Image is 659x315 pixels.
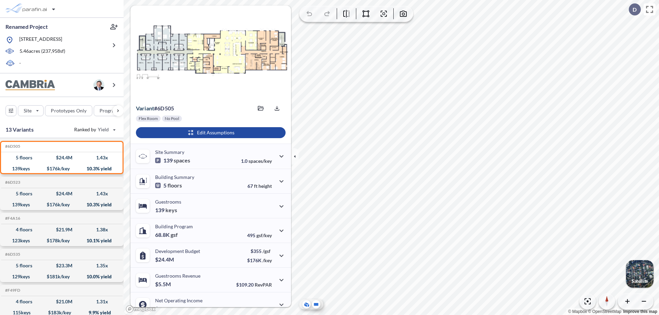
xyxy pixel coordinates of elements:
button: Edit Assumptions [136,127,286,138]
span: /gsf [263,248,270,254]
img: user logo [93,80,104,90]
button: Prototypes Only [45,105,92,116]
h5: Click to copy the code [4,252,20,257]
p: $2.5M [155,305,172,312]
span: spaces [174,157,190,164]
span: Yield [98,126,109,133]
p: Site [24,107,32,114]
a: Improve this map [623,309,657,314]
p: $176K [247,257,272,263]
p: - [19,60,21,68]
p: $24.4M [155,256,175,263]
button: Program [94,105,131,116]
img: BrandImage [5,80,55,90]
span: spaces/key [248,158,272,164]
p: Prototypes Only [51,107,86,114]
h5: Click to copy the code [4,288,20,293]
button: Switcher ImageSatellite [626,260,654,288]
button: Ranked by Yield [69,124,120,135]
p: Satellite [632,278,648,284]
a: Mapbox [568,309,587,314]
p: 139 [155,157,190,164]
p: Building Program [155,223,193,229]
a: Mapbox homepage [126,305,156,313]
span: Variant [136,105,154,111]
h5: Click to copy the code [4,180,20,185]
p: Flex Room [139,116,158,121]
p: 495 [247,232,272,238]
p: Edit Assumptions [197,129,234,136]
h5: Click to copy the code [4,144,20,149]
h5: Click to copy the code [4,216,20,221]
p: 5 [155,182,182,189]
img: Switcher Image [626,260,654,288]
span: gsf/key [256,232,272,238]
span: /key [263,257,272,263]
p: Renamed Project [5,23,48,31]
button: Site [18,105,44,116]
span: keys [165,207,177,214]
p: Program [100,107,119,114]
p: 68.8K [155,231,178,238]
p: $109.20 [236,282,272,288]
p: 45.0% [243,306,272,312]
p: Development Budget [155,248,200,254]
button: Site Plan [312,300,320,308]
p: $355 [247,248,272,254]
p: Building Summary [155,174,194,180]
p: No Pool [165,116,179,121]
p: 5.46 acres ( 237,958 sf) [20,48,65,55]
span: floors [167,182,182,189]
span: RevPAR [255,282,272,288]
p: 139 [155,207,177,214]
p: Net Operating Income [155,298,203,303]
p: $5.5M [155,281,172,288]
span: height [258,183,272,189]
p: 13 Variants [5,125,34,134]
p: Guestrooms Revenue [155,273,200,279]
p: [STREET_ADDRESS] [19,36,62,44]
p: 67 [247,183,272,189]
span: ft [254,183,257,189]
p: D [633,7,637,13]
p: 1.0 [241,158,272,164]
span: gsf [171,231,178,238]
p: Guestrooms [155,199,181,205]
button: Aerial View [302,300,311,308]
a: OpenStreetMap [588,309,621,314]
p: Site Summary [155,149,184,155]
span: margin [257,306,272,312]
p: # 6d505 [136,105,174,112]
